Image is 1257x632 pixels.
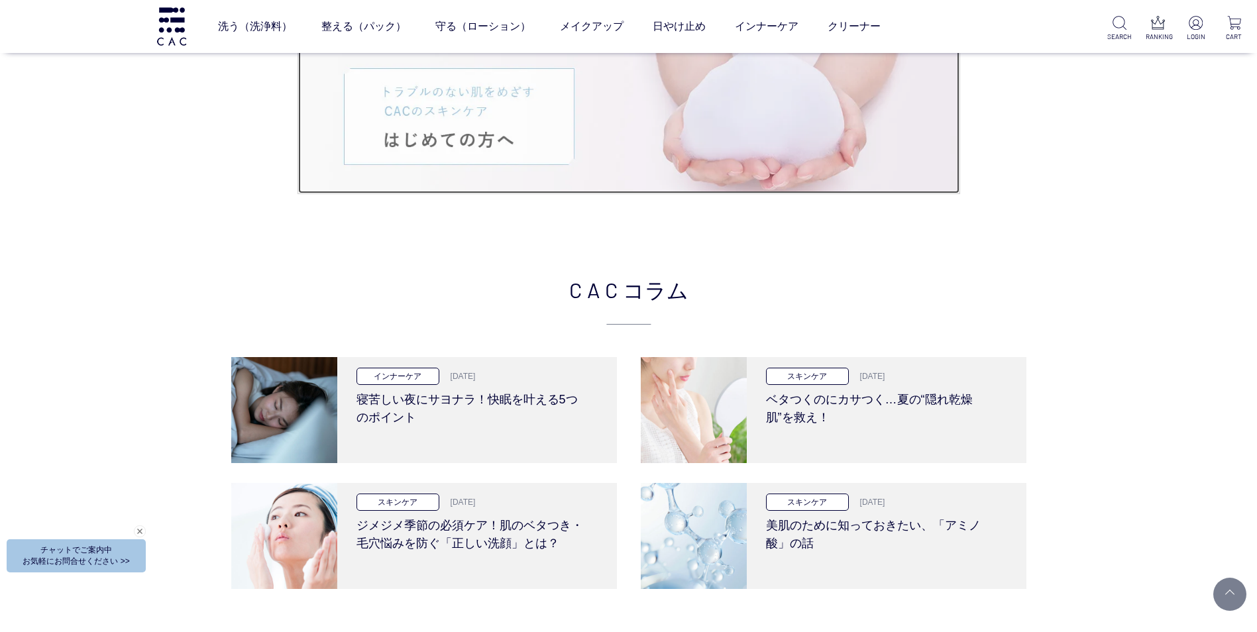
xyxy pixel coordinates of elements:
[852,370,885,382] p: [DATE]
[435,8,531,45] a: 守る（ローション）
[443,496,476,508] p: [DATE]
[1146,16,1170,42] a: RANKING
[828,8,881,45] a: クリーナー
[298,39,959,193] img: はじめての方へ
[231,357,617,463] a: 寝苦しい夜にサヨナラ！快眠を叶える5つのポイント インナーケア [DATE] 寝苦しい夜にサヨナラ！快眠を叶える5つのポイント
[298,39,959,193] a: はじめての方へはじめての方へ
[1183,32,1208,42] p: LOGIN
[766,368,849,384] p: スキンケア
[356,511,588,553] h3: ジメジメ季節の必須ケア！肌のベタつき・毛穴悩みを防ぐ「正しい洗顔」とは？
[1107,16,1132,42] a: SEARCH
[356,368,439,384] p: インナーケア
[560,8,624,45] a: メイクアップ
[1107,32,1132,42] p: SEARCH
[1222,32,1246,42] p: CART
[766,494,849,510] p: スキンケア
[356,385,588,427] h3: 寝苦しい夜にサヨナラ！快眠を叶える5つのポイント
[231,483,337,589] img: ジメジメ季節の必須ケア！肌のベタつき・毛穴悩みを防ぐ「正しい洗顔」とは？
[766,511,997,553] h3: 美肌のために知っておきたい、「アミノ酸」の話
[1146,32,1170,42] p: RANKING
[641,357,747,463] img: ベタつくのにカサつく…夏の“隠れ乾燥肌”を救え！
[231,357,337,463] img: 寝苦しい夜にサヨナラ！快眠を叶える5つのポイント
[735,8,798,45] a: インナーケア
[321,8,406,45] a: 整える（パック）
[443,370,476,382] p: [DATE]
[641,357,1026,463] a: ベタつくのにカサつく…夏の“隠れ乾燥肌”を救え！ スキンケア [DATE] ベタつくのにカサつく…夏の“隠れ乾燥肌”を救え！
[766,385,997,427] h3: ベタつくのにカサつく…夏の“隠れ乾燥肌”を救え！
[231,274,1026,325] h2: CAC
[641,483,1026,589] a: 美肌のために知っておきたい、「アミノ酸」の話 スキンケア [DATE] 美肌のために知っておきたい、「アミノ酸」の話
[231,483,617,589] a: ジメジメ季節の必須ケア！肌のベタつき・毛穴悩みを防ぐ「正しい洗顔」とは？ スキンケア [DATE] ジメジメ季節の必須ケア！肌のベタつき・毛穴悩みを防ぐ「正しい洗顔」とは？
[1222,16,1246,42] a: CART
[641,483,747,589] img: 美肌のために知っておきたい、「アミノ酸」の話
[653,8,706,45] a: 日やけ止め
[218,8,292,45] a: 洗う（洗浄料）
[623,274,688,305] span: コラム
[1183,16,1208,42] a: LOGIN
[356,494,439,510] p: スキンケア
[155,7,188,45] img: logo
[852,496,885,508] p: [DATE]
